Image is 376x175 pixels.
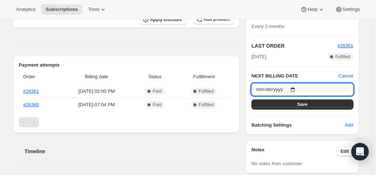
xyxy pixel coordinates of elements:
[16,7,35,12] span: Analytics
[19,69,60,85] th: Order
[251,42,337,49] h2: LAST ORDER
[193,14,234,24] button: Add product
[204,16,230,22] span: Add product
[251,161,302,166] span: No notes from customer
[88,7,99,12] span: Tools
[331,4,364,15] button: Settings
[251,122,345,129] h6: Batching Settings
[153,102,161,108] span: Paid
[251,53,266,60] span: [DATE]
[337,43,353,48] a: #28361
[41,4,82,15] button: Subscriptions
[153,88,161,94] span: Paid
[342,7,360,12] span: Settings
[251,99,353,110] button: Save
[340,119,357,131] button: Add
[84,4,111,15] button: Tools
[251,146,336,156] h3: Notes
[296,4,329,15] button: Help
[23,88,39,94] a: #28361
[199,88,214,94] span: Fulfilled
[178,73,230,80] span: Fulfillment
[140,14,186,25] button: Apply discount
[351,143,369,160] div: Open Intercom Messenger
[338,72,353,80] button: Cancel
[337,42,353,49] button: #28361
[336,146,353,156] button: Edit
[199,102,214,108] span: Fulfilled
[23,102,39,107] a: #26360
[308,7,317,12] span: Help
[19,117,234,127] nav: Pagination
[150,17,182,23] span: Apply discount
[341,148,349,154] span: Edit
[251,72,338,80] h2: NEXT BILLING DATE
[297,102,308,107] span: Save
[25,148,240,155] h2: Timeline
[19,61,234,69] h2: Payment attempts
[12,4,40,15] button: Analytics
[46,7,78,12] span: Subscriptions
[251,24,284,29] span: Every 3 months
[62,101,132,108] span: [DATE] · 07:04 PM
[62,88,132,95] span: [DATE] · 02:00 PM
[345,122,353,129] span: Add
[62,73,132,80] span: Billing date
[136,73,174,80] span: Status
[335,54,350,60] span: Fulfilled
